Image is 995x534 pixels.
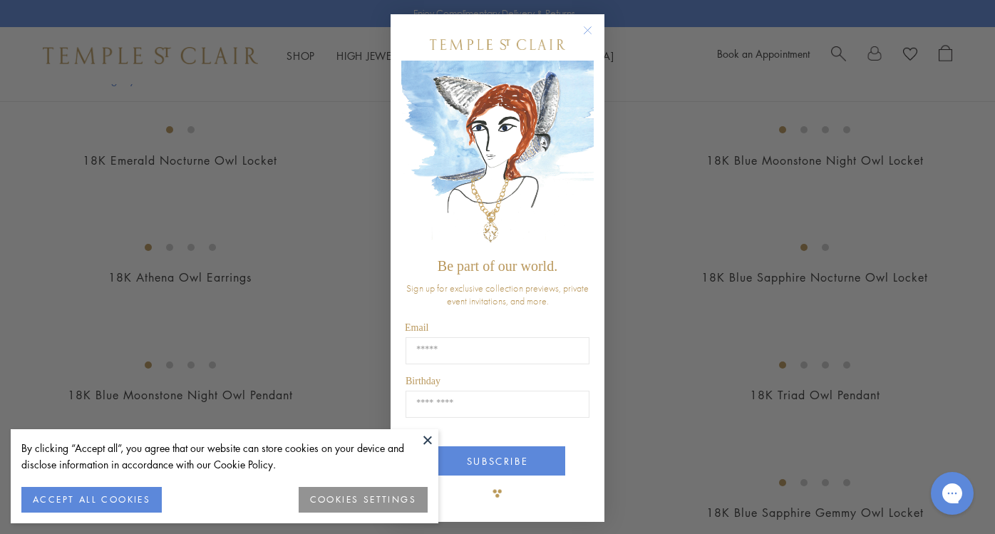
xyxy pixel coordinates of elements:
[21,440,428,473] div: By clicking “Accept all”, you agree that our website can store cookies on your device and disclos...
[483,479,512,508] img: TSC
[405,322,428,333] span: Email
[430,39,565,50] img: Temple St. Clair
[438,258,557,274] span: Be part of our world.
[401,61,594,251] img: c4a9eb12-d91a-4d4a-8ee0-386386f4f338.jpeg
[406,376,440,386] span: Birthday
[21,487,162,513] button: ACCEPT ALL COOKIES
[406,337,589,364] input: Email
[299,487,428,513] button: COOKIES SETTINGS
[430,446,565,476] button: SUBSCRIBE
[586,29,604,46] button: Close dialog
[406,282,589,307] span: Sign up for exclusive collection previews, private event invitations, and more.
[924,467,981,520] iframe: Gorgias live chat messenger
